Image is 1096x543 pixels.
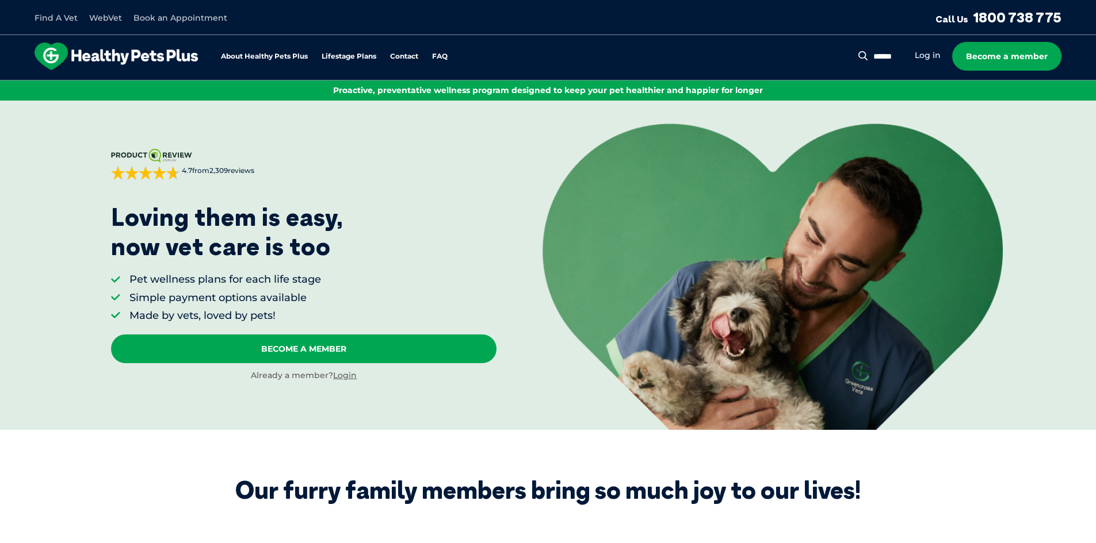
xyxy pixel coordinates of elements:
a: 4.7from2,309reviews [111,149,497,180]
a: Become A Member [111,334,497,363]
span: Proactive, preventative wellness program designed to keep your pet healthier and happier for longer [333,85,763,95]
span: Call Us [935,13,968,25]
a: FAQ [432,53,448,60]
a: Book an Appointment [133,13,227,23]
a: WebVet [89,13,122,23]
strong: 4.7 [182,166,192,175]
li: Made by vets, loved by pets! [129,309,321,323]
a: Call Us1800 738 775 [935,9,1061,26]
a: Contact [390,53,418,60]
div: Already a member? [111,370,497,382]
button: Search [856,50,870,61]
a: Find A Vet [35,13,78,23]
li: Simple payment options available [129,291,321,305]
div: 4.7 out of 5 stars [111,166,180,180]
img: hpp-logo [35,43,198,70]
span: from [180,166,254,176]
img: <p>Loving them is easy, <br /> now vet care is too</p> [543,124,1003,429]
a: About Healthy Pets Plus [221,53,308,60]
p: Loving them is easy, now vet care is too [111,203,343,261]
div: Our furry family members bring so much joy to our lives! [235,476,861,505]
a: Lifestage Plans [322,53,376,60]
span: 2,309 reviews [209,166,254,175]
a: Become a member [952,42,1061,71]
a: Log in [915,50,941,61]
a: Login [333,370,357,380]
li: Pet wellness plans for each life stage [129,272,321,287]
